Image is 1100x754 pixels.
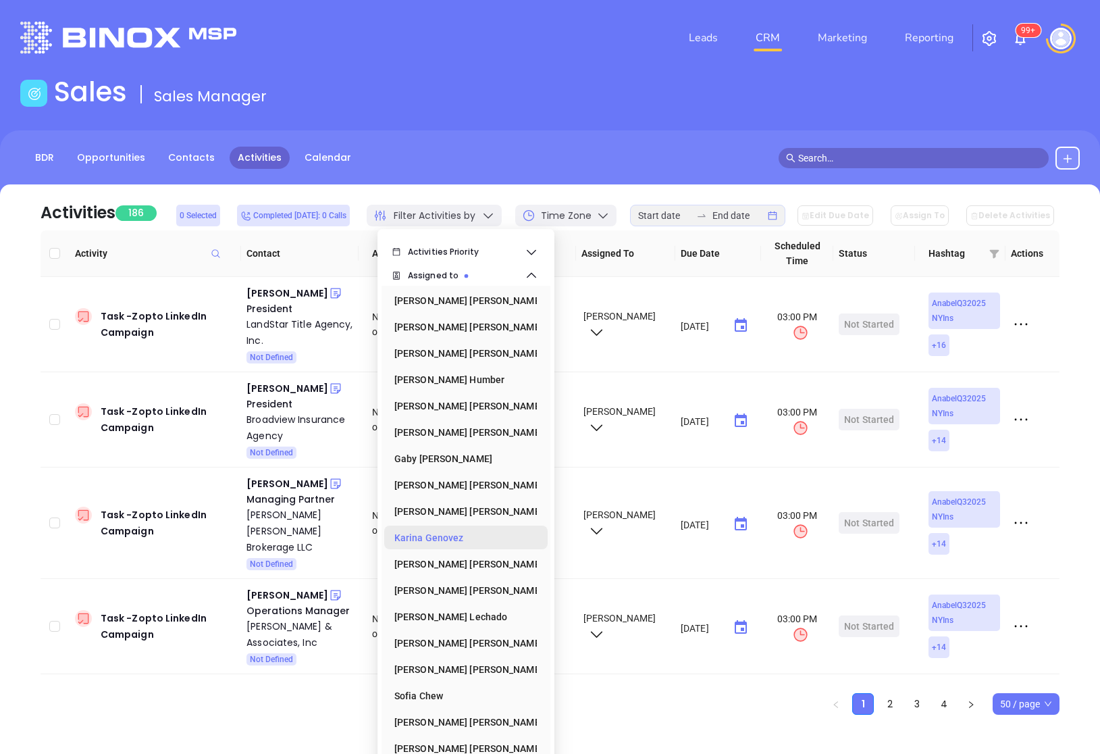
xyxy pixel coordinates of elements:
[115,205,157,221] span: 186
[960,693,982,715] button: right
[879,693,901,715] li: 2
[246,587,328,603] div: [PERSON_NAME]
[394,630,529,657] div: [PERSON_NAME] [PERSON_NAME]
[372,309,462,339] div: No active opportunities
[932,296,997,326] span: AnabelQ32025 NYIns
[41,201,115,225] div: Activities
[966,205,1054,226] button: Delete Activities
[675,230,761,277] th: Due Date
[681,414,722,428] input: MM/DD/YYYY
[101,507,236,539] div: Task - Zopto LinkedIn Campaign
[683,24,723,51] a: Leads
[394,656,529,683] div: [PERSON_NAME] [PERSON_NAME]
[372,405,462,434] div: No active opportunities
[246,285,328,301] div: [PERSON_NAME]
[372,611,462,641] div: No active opportunities
[750,24,785,51] a: CRM
[581,613,656,638] span: [PERSON_NAME]
[581,509,656,535] span: [PERSON_NAME]
[844,409,894,430] div: Not Started
[394,551,529,578] div: [PERSON_NAME] [PERSON_NAME]
[1016,24,1041,37] sup: 100
[394,524,529,551] div: Karina Genovez
[394,603,529,630] div: [PERSON_NAME] Lechado
[712,208,765,223] input: End date
[681,518,722,531] input: MM/DD/YYYY
[880,694,900,714] a: 2
[241,230,359,277] th: Contact
[1005,230,1059,277] th: Actions
[230,147,290,169] a: Activities
[1050,28,1072,49] img: user
[296,147,359,169] a: Calendar
[246,411,353,444] a: Broadview Insurance Agency
[825,693,847,715] button: left
[932,391,997,421] span: AnabelQ32025 NYIns
[160,147,223,169] a: Contacts
[408,262,525,289] span: Assigned to
[853,694,873,714] a: 1
[798,151,1041,166] input: Search…
[681,621,722,634] input: MM/DD/YYYY
[932,640,946,655] span: + 14
[581,311,656,336] span: [PERSON_NAME]
[932,598,997,628] span: AnabelQ32025 NYIns
[844,512,894,534] div: Not Started
[766,611,828,643] span: 03:00 PM
[727,511,754,538] button: Choose date, selected date is Sep 9, 2025
[250,557,293,572] span: Not Defined
[696,210,707,221] span: to
[934,694,954,714] a: 4
[932,495,997,524] span: AnabelQ32025 NYIns
[761,230,833,277] th: Scheduled Time
[960,693,982,715] li: Next Page
[891,205,949,226] button: Assign To
[250,445,293,460] span: Not Defined
[932,536,946,551] span: + 14
[933,693,955,715] li: 4
[359,230,467,277] th: Active Opportunity
[394,313,529,341] div: [PERSON_NAME] [PERSON_NAME]
[1012,30,1028,47] img: iconNotification
[372,508,462,538] div: No active opportunities
[180,208,217,223] span: 0 Selected
[797,205,873,226] button: Edit Due Date
[932,433,946,448] span: + 14
[899,24,959,51] a: Reporting
[394,709,529,736] div: [PERSON_NAME] [PERSON_NAME]
[246,507,353,555] a: [PERSON_NAME] [PERSON_NAME] Brokerage LLC
[581,406,656,432] span: [PERSON_NAME]
[766,405,828,436] span: 03:00 PM
[928,246,983,261] span: Hashtag
[394,498,529,525] div: [PERSON_NAME] [PERSON_NAME]
[27,147,62,169] a: BDR
[993,693,1059,715] div: Page Size
[101,308,236,341] div: Task - Zopto LinkedIn Campaign
[246,380,328,397] div: [PERSON_NAME]
[75,246,236,261] span: Activity
[727,614,754,641] button: Choose date, selected date is Sep 9, 2025
[681,319,722,332] input: MM/DD/YYYY
[844,615,894,637] div: Not Started
[246,397,353,411] div: President
[408,238,525,266] span: Activities Priority
[833,230,915,277] th: Status
[394,472,529,499] div: [PERSON_NAME] [PERSON_NAME]
[250,350,293,365] span: Not Defined
[101,610,236,643] div: Task - Zopto LinkedIn Campaign
[246,618,353,651] a: [PERSON_NAME] & Associates, Inc
[727,312,754,339] button: Choose date, selected date is Sep 9, 2025
[54,76,127,108] h1: Sales
[852,693,874,715] li: 1
[812,24,872,51] a: Marketing
[246,603,353,618] div: Operations Manager
[967,701,975,709] span: right
[727,407,754,434] button: Choose date, selected date is Sep 9, 2025
[638,208,691,223] input: Start date
[981,30,997,47] img: iconSetting
[394,366,529,393] div: [PERSON_NAME] Humber
[1000,694,1052,714] span: 50 / page
[906,693,928,715] li: 3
